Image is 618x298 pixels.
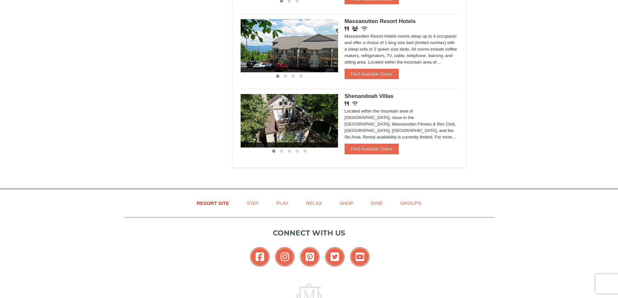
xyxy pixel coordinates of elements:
a: Stay [239,196,267,210]
i: Wireless Internet (free) [361,26,368,31]
a: Resort Site [189,196,237,210]
a: Dine [363,196,391,210]
a: Relax [298,196,330,210]
a: Play [268,196,296,210]
div: Massanutten Resort Hotels rooms sleep up to 4 occupants and offer a choice of 1 king size bed (li... [345,33,458,66]
i: Banquet Facilities [352,26,358,31]
button: Find Available Dates [345,69,399,79]
i: Restaurant [345,101,349,106]
a: Groups [392,196,429,210]
span: Massanutten Resort Hotels [345,18,416,24]
i: Wireless Internet (free) [352,101,358,106]
i: Restaurant [345,26,349,31]
a: Shop [332,196,362,210]
span: Shenandoah Villas [345,93,394,99]
div: Located within the mountain area of [GEOGRAPHIC_DATA], close to the [GEOGRAPHIC_DATA], Massanutte... [345,108,458,140]
button: Find Available Dates [345,144,399,154]
p: Connect with us [124,228,494,238]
